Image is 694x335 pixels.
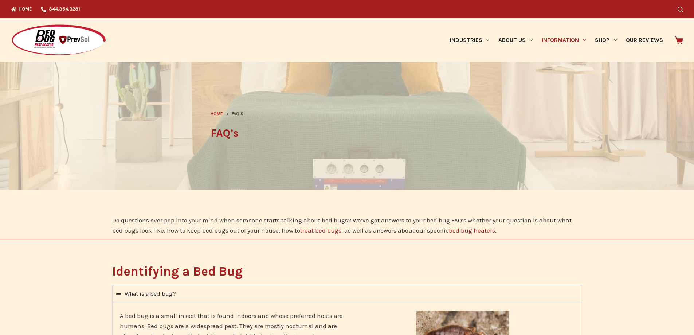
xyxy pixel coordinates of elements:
a: Industries [445,18,494,62]
button: Search [678,7,683,12]
span: FAQ’s [232,110,243,118]
a: Shop [591,18,621,62]
h2: Identifying a Bed Bug [112,265,582,278]
a: Home [211,110,223,118]
a: treat bed bugs [300,227,341,234]
a: Information [537,18,591,62]
span: Home [211,111,223,116]
a: bed bug heaters [449,227,495,234]
nav: Primary [445,18,667,62]
div: What is a bed bug? [125,289,176,299]
a: About Us [494,18,537,62]
p: Do questions ever pop into your mind when someone starts talking about bed bugs? We’ve got answer... [112,215,582,235]
a: Our Reviews [621,18,667,62]
summary: What is a bed bug? [112,285,582,303]
h1: FAQ’s [211,125,484,141]
img: Prevsol/Bed Bug Heat Doctor [11,24,106,57]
